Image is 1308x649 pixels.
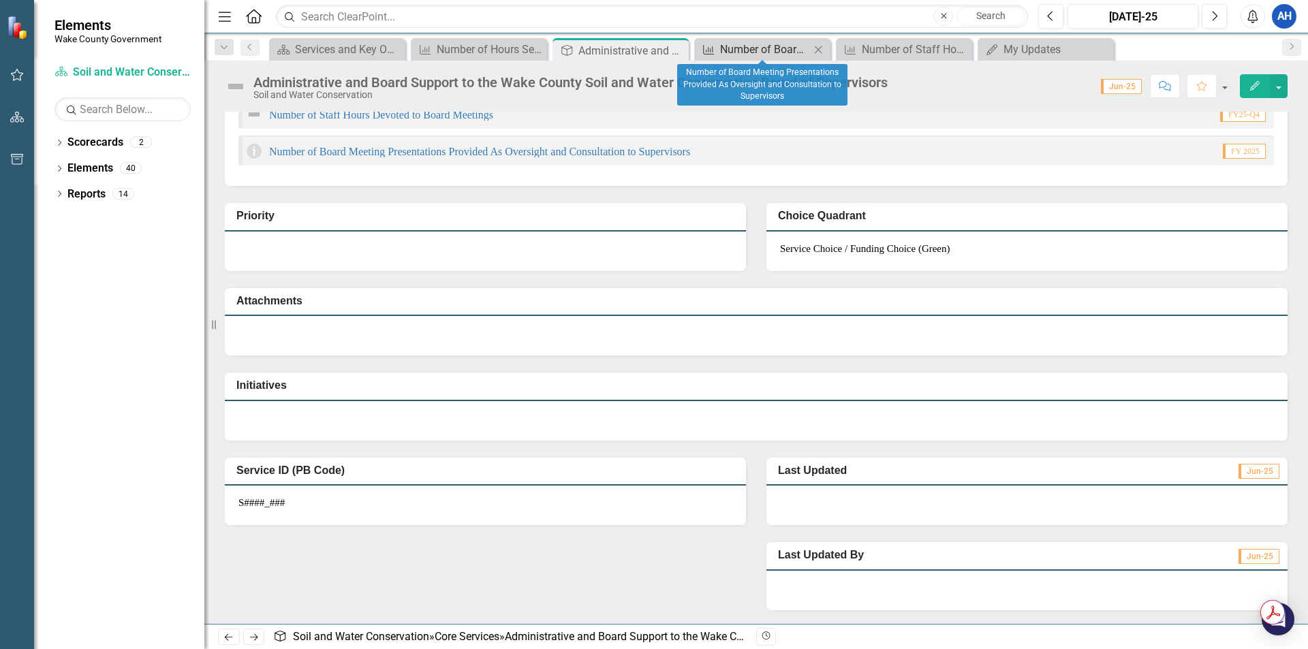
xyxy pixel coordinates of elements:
a: Services and Key Operating Measures [272,41,402,58]
span: Jun-25 [1101,79,1142,94]
a: Number of Board Meeting Presentations Provided As Oversight and Consultation to Supervisors [269,146,690,157]
a: Core Services [435,630,499,643]
button: Search [956,7,1025,26]
div: Administrative and Board Support to the Wake County Soil and Water Conservation Board of Supervisors [578,42,685,59]
span: Elements [54,17,161,33]
a: Reports [67,187,106,202]
div: Soil and Water Conservation [253,90,888,100]
span: Search [976,10,1006,21]
a: Soil and Water Conservation [293,630,429,643]
a: Number of Staff Hours Devoted to Board Meetings [839,41,969,58]
div: Services and Key Operating Measures [295,41,402,58]
a: Number of Board Meeting Presentations Provided As Oversight and Consultation to Supervisors [698,41,810,58]
span: Service Choice / Funding Choice (Green) [780,243,950,254]
img: Not Defined [225,76,247,97]
span: FY 2025 [1223,144,1266,159]
button: AH [1272,4,1296,29]
div: Number of Staff Hours Devoted to Board Meetings [862,41,969,58]
div: Number of Board Meeting Presentations Provided As Oversight and Consultation to Supervisors [720,41,810,58]
span: Jun-25 [1239,464,1279,479]
h3: Service ID (PB Code) [236,464,739,477]
h3: Choice Quadrant [778,210,1281,222]
a: Elements [67,161,113,176]
div: Number of Board Meeting Presentations Provided As Oversight and Consultation to Supervisors [677,64,847,106]
h3: Priority [236,210,739,222]
div: My Updates [1003,41,1110,58]
div: Administrative and Board Support to the Wake County Soil and Water Conservation Board of Supervisors [505,630,1006,643]
a: Soil and Water Conservation [54,65,191,80]
span: Jun-25 [1239,549,1279,564]
span: S####_### [238,497,285,508]
div: 40 [120,163,142,174]
img: ClearPoint Strategy [7,16,31,39]
div: [DATE]-25 [1072,9,1194,25]
div: Number of Hours Serving Partners, Committees, and Boards [437,41,544,58]
h3: Last Updated [778,464,1090,477]
h3: Last Updated By [778,549,1115,561]
img: Information Only [246,143,262,159]
span: FY25-Q4 [1220,107,1266,122]
h3: Attachments [236,295,1281,307]
input: Search Below... [54,97,191,121]
div: 2 [130,137,152,148]
img: Not Defined [246,106,262,123]
div: Administrative and Board Support to the Wake County Soil and Water Conservation Board of Supervisors [253,75,888,90]
a: Number of Staff Hours Devoted to Board Meetings [269,109,493,121]
a: My Updates [981,41,1110,58]
div: 14 [112,188,134,200]
div: » » [273,629,746,645]
button: [DATE]-25 [1068,4,1198,29]
small: Wake County Government [54,33,161,44]
input: Search ClearPoint... [276,5,1028,29]
a: Number of Hours Serving Partners, Committees, and Boards [414,41,544,58]
h3: Initiatives [236,379,1281,392]
a: Scorecards [67,135,123,151]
